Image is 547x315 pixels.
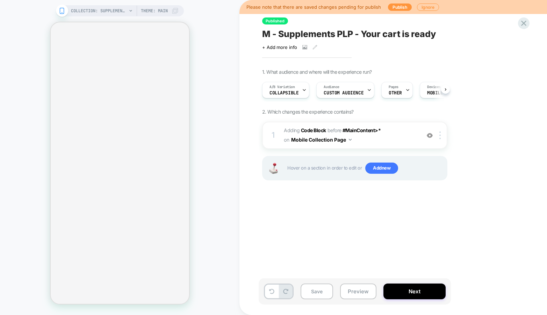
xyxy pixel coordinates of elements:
span: COLLECTION: Supplements (Category) [71,5,127,16]
span: 1. What audience and where will the experience run? [262,69,372,75]
span: Devices [427,85,441,90]
span: Hover on a section in order to edit or [287,163,443,174]
button: Ignore [417,3,439,11]
span: BEFORE [328,127,341,133]
button: Mobile Collection Page [291,135,352,145]
img: down arrow [349,139,352,141]
span: Adding [284,127,326,133]
span: Theme: MAIN [141,5,168,16]
span: Pages [389,85,398,90]
span: + Add more info [262,44,297,50]
span: A/B Variation [269,85,295,90]
b: Code Block [301,127,326,133]
span: 2. Which changes the experience contains? [262,109,353,115]
button: Save [301,284,333,299]
span: #MainContent>* [343,127,381,133]
button: Next [383,284,446,299]
img: crossed eye [427,133,433,138]
img: close [439,131,441,139]
span: Collapsible [269,91,298,95]
span: Custom Audience [324,91,364,95]
img: Joystick [266,163,280,174]
span: OTHER [389,91,402,95]
button: Preview [340,284,376,299]
span: Audience [324,85,339,90]
div: 1 [270,128,277,142]
span: on [284,135,289,144]
span: MOBILE [427,91,443,95]
button: Publish [388,3,412,11]
span: Published [262,17,288,24]
span: M - Supplements PLP - Your cart is ready [262,29,436,39]
span: Add new [365,163,398,174]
